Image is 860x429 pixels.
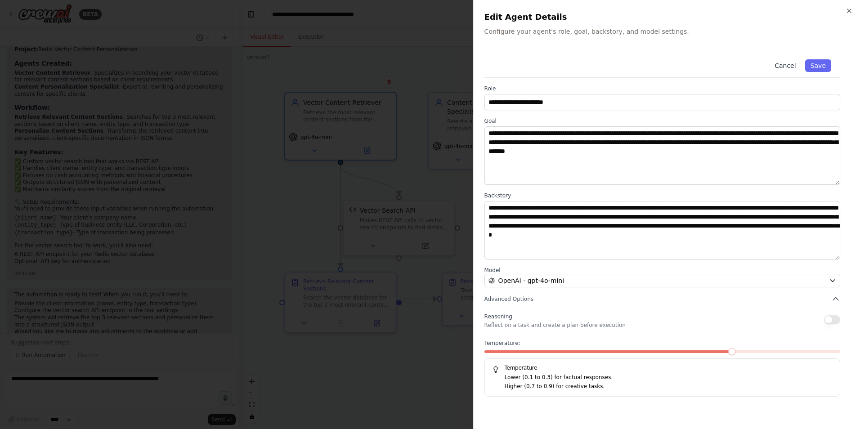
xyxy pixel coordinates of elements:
[484,267,840,274] label: Model
[805,59,831,72] button: Save
[484,274,840,287] button: OpenAI - gpt-4o-mini
[484,85,840,92] label: Role
[484,11,849,23] h2: Edit Agent Details
[484,322,626,329] p: Reflect on a task and create a plan before execution
[498,276,564,285] span: OpenAI - gpt-4o-mini
[492,364,833,371] h5: Temperature
[484,313,512,320] span: Reasoning
[484,27,849,36] p: Configure your agent's role, goal, backstory, and model settings.
[484,192,840,199] label: Backstory
[484,340,520,347] span: Temperature:
[505,382,833,391] p: Higher (0.7 to 0.9) for creative tasks.
[769,59,801,72] button: Cancel
[505,373,833,382] p: Lower (0.1 to 0.3) for factual responses.
[484,295,533,303] span: Advanced Options
[484,117,840,125] label: Goal
[484,295,840,304] button: Advanced Options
